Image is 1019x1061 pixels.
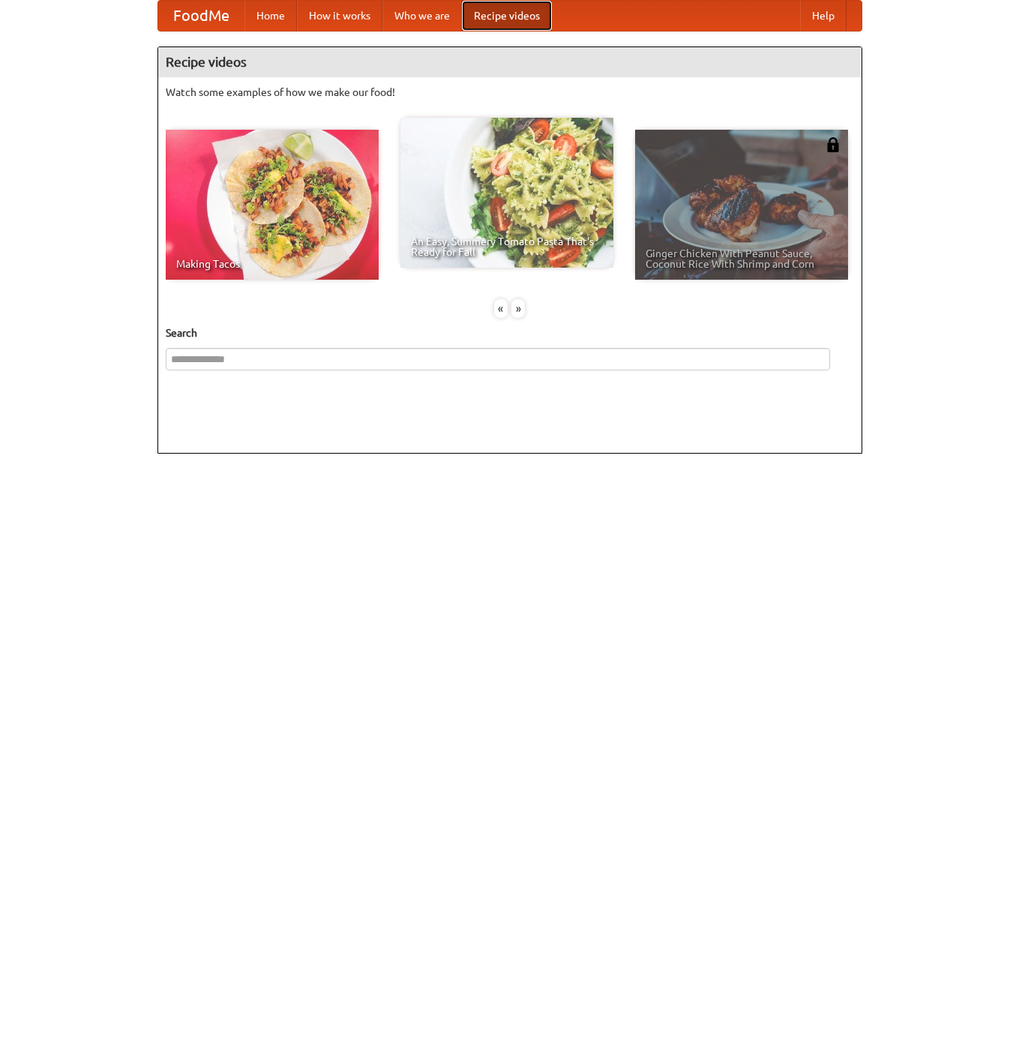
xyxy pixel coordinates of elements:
span: An Easy, Summery Tomato Pasta That's Ready for Fall [411,236,603,257]
div: « [494,299,508,318]
h5: Search [166,325,854,340]
a: How it works [297,1,382,31]
span: Making Tacos [176,259,368,269]
a: Home [244,1,297,31]
img: 483408.png [826,137,841,152]
p: Watch some examples of how we make our food! [166,85,854,100]
a: Making Tacos [166,130,379,280]
a: Recipe videos [462,1,552,31]
a: Help [800,1,847,31]
a: An Easy, Summery Tomato Pasta That's Ready for Fall [400,118,613,268]
a: Who we are [382,1,462,31]
div: » [511,299,525,318]
h4: Recipe videos [158,47,862,77]
a: FoodMe [158,1,244,31]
